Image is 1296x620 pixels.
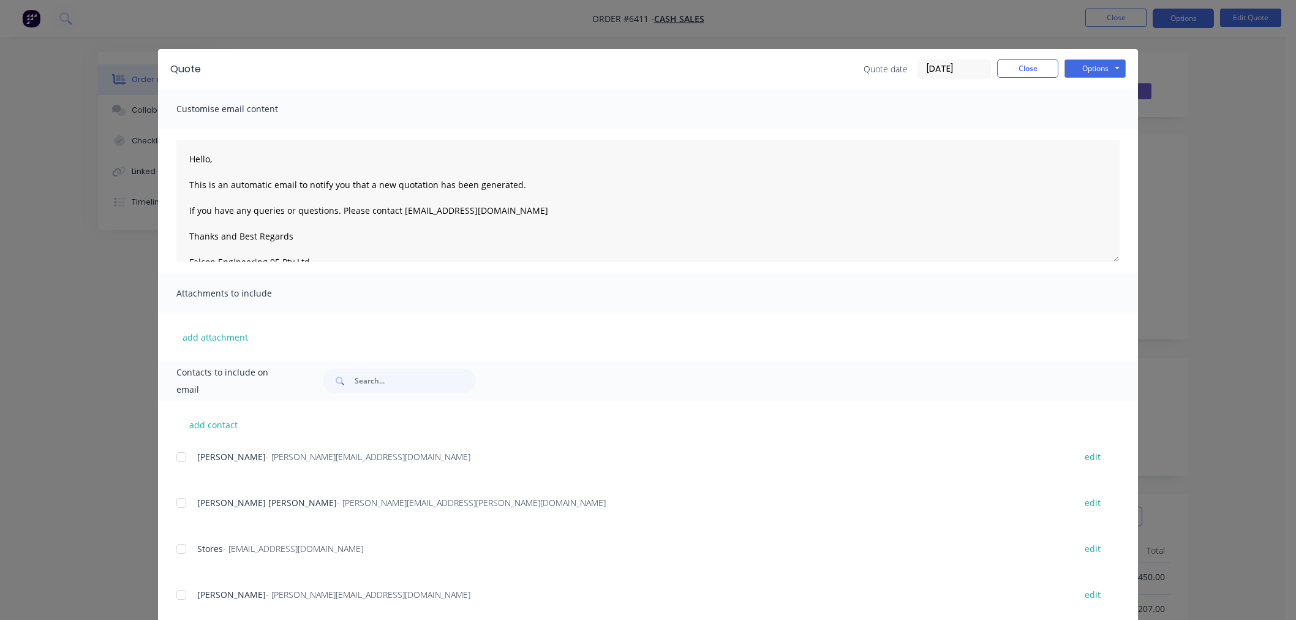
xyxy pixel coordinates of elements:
[1077,448,1108,465] button: edit
[1077,586,1108,603] button: edit
[864,62,908,75] span: Quote date
[1077,540,1108,557] button: edit
[355,369,476,393] input: Search...
[176,100,311,118] span: Customise email content
[176,140,1120,262] textarea: Hello, This is an automatic email to notify you that a new quotation has been generated. If you h...
[197,497,337,508] span: [PERSON_NAME] [PERSON_NAME]
[1077,494,1108,511] button: edit
[176,328,254,346] button: add attachment
[170,62,201,77] div: Quote
[197,543,223,554] span: Stores
[197,589,266,600] span: [PERSON_NAME]
[266,589,470,600] span: - [PERSON_NAME][EMAIL_ADDRESS][DOMAIN_NAME]
[176,285,311,302] span: Attachments to include
[176,364,292,398] span: Contacts to include on email
[176,415,250,434] button: add contact
[337,497,606,508] span: - [PERSON_NAME][EMAIL_ADDRESS][PERSON_NAME][DOMAIN_NAME]
[266,451,470,463] span: - [PERSON_NAME][EMAIL_ADDRESS][DOMAIN_NAME]
[223,543,363,554] span: - [EMAIL_ADDRESS][DOMAIN_NAME]
[1064,59,1126,78] button: Options
[197,451,266,463] span: [PERSON_NAME]
[997,59,1058,78] button: Close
